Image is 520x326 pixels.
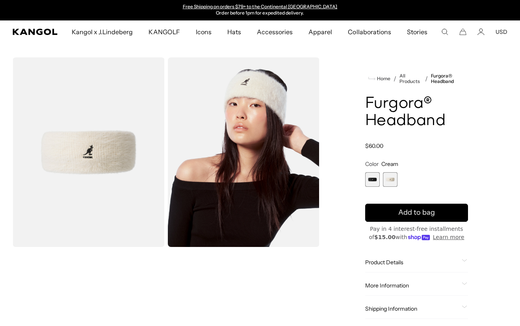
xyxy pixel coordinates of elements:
[168,57,320,247] img: color-cream
[13,57,319,247] product-gallery: Gallery Viewer
[365,73,468,84] nav: breadcrumbs
[375,76,390,81] span: Home
[365,142,383,149] span: $60.00
[183,4,338,9] a: Free Shipping on orders $79+ to the Continental [GEOGRAPHIC_DATA]
[381,160,398,168] span: Cream
[365,172,380,187] label: Black
[179,4,341,17] div: 2 of 2
[431,73,468,84] a: Furgora® Headband
[365,204,468,222] button: Add to bag
[365,160,379,168] span: Color
[459,28,466,35] button: Cart
[399,20,435,43] a: Stories
[441,28,448,35] summary: Search here
[496,28,507,35] button: USD
[141,20,188,43] a: KANGOLF
[149,20,180,43] span: KANGOLF
[365,259,459,266] span: Product Details
[365,172,380,187] div: 1 of 2
[383,172,397,187] label: Cream
[390,74,396,83] li: /
[188,20,219,43] a: Icons
[340,20,399,43] a: Collaborations
[72,20,133,43] span: Kangol x J.Lindeberg
[257,20,293,43] span: Accessories
[227,20,241,43] span: Hats
[399,73,422,84] a: All Products
[365,305,459,312] span: Shipping Information
[183,10,338,17] p: Order before 1pm for expedited delivery.
[407,20,427,43] span: Stories
[64,20,141,43] a: Kangol x J.Lindeberg
[301,20,340,43] a: Apparel
[422,74,428,83] li: /
[348,20,391,43] span: Collaborations
[365,95,468,130] h1: Furgora® Headband
[365,282,459,289] span: More Information
[308,20,332,43] span: Apparel
[383,172,397,187] div: 2 of 2
[196,20,212,43] span: Icons
[249,20,301,43] a: Accessories
[219,20,249,43] a: Hats
[179,4,341,17] div: Announcement
[398,207,435,218] span: Add to bag
[179,4,341,17] slideshow-component: Announcement bar
[477,28,485,35] a: Account
[368,75,390,82] a: Home
[13,57,165,247] img: color-cream
[13,29,58,35] a: Kangol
